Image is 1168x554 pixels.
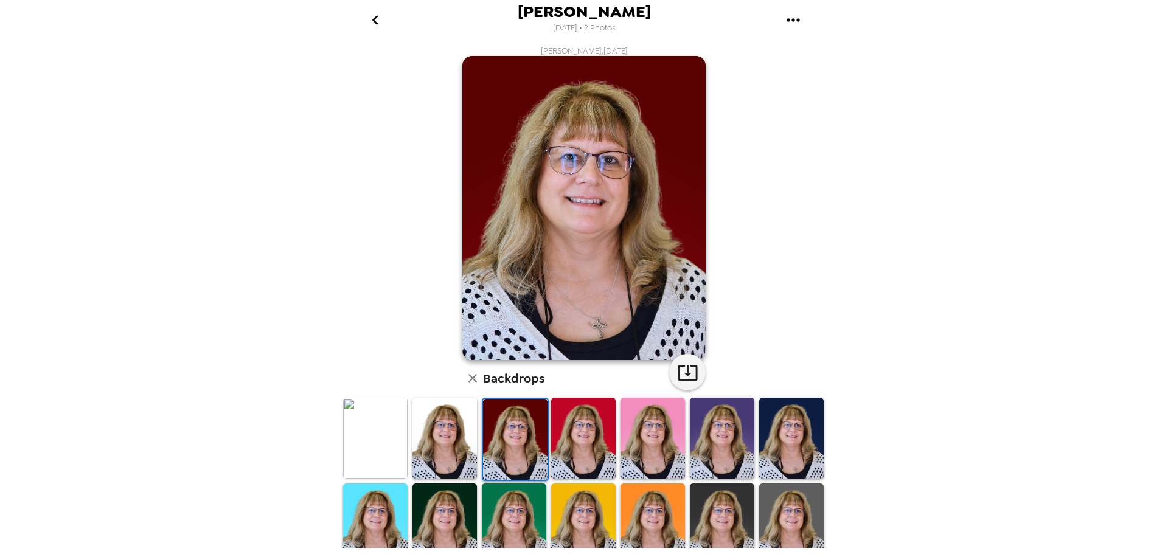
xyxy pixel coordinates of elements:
[483,369,544,388] h6: Backdrops
[462,56,706,360] img: user
[518,4,651,20] span: [PERSON_NAME]
[343,398,408,479] img: Original
[541,46,628,56] span: [PERSON_NAME] , [DATE]
[553,20,616,36] span: [DATE] • 2 Photos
